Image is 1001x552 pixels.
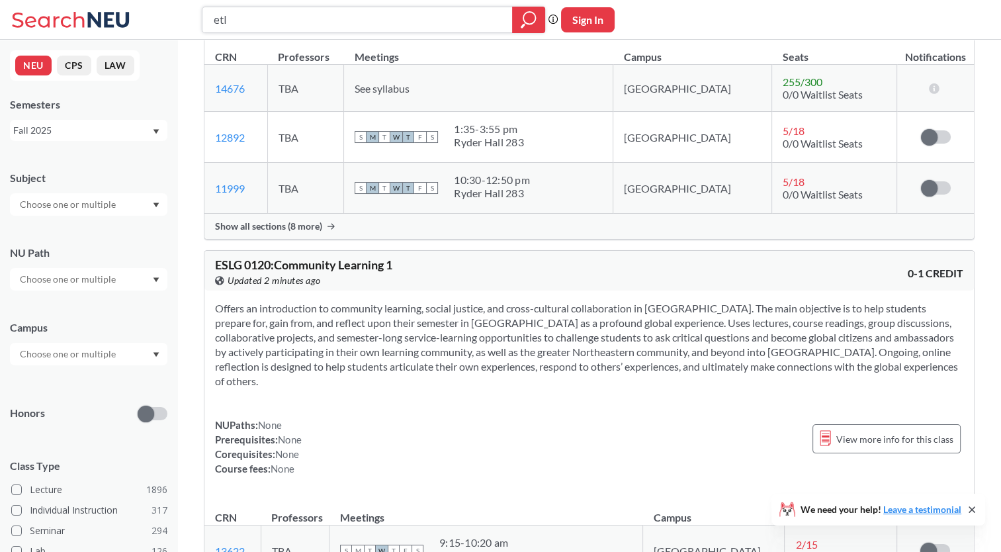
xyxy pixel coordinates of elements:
span: W [390,182,402,194]
svg: Dropdown arrow [153,203,159,208]
div: 1:35 - 3:55 pm [454,122,524,136]
a: 12892 [215,131,245,144]
th: Professors [267,36,344,65]
span: W [390,131,402,143]
div: Semesters [10,97,167,112]
input: Choose one or multiple [13,197,124,212]
div: CRN [215,510,237,525]
span: 317 [152,503,167,518]
div: CRN [215,50,237,64]
td: TBA [267,112,344,163]
span: None [278,434,302,445]
svg: Dropdown arrow [153,129,159,134]
div: Subject [10,171,167,185]
button: Sign In [561,7,615,32]
span: T [402,182,414,194]
span: 294 [152,524,167,538]
p: Honors [10,406,45,421]
div: Campus [10,320,167,335]
div: NU Path [10,246,167,260]
div: Ryder Hall 283 [454,187,530,200]
input: Choose one or multiple [13,346,124,362]
span: M [367,131,378,143]
span: None [258,419,282,431]
td: [GEOGRAPHIC_DATA] [613,163,772,214]
span: F [414,131,426,143]
input: Choose one or multiple [13,271,124,287]
input: Class, professor, course number, "phrase" [212,9,503,31]
button: LAW [97,56,134,75]
span: 0/0 Waitlist Seats [783,137,863,150]
span: M [367,182,378,194]
div: Fall 2025Dropdown arrow [10,120,167,141]
span: Show all sections (8 more) [215,220,322,232]
span: S [426,182,438,194]
td: TBA [267,163,344,214]
span: S [355,182,367,194]
td: [GEOGRAPHIC_DATA] [613,65,772,112]
svg: Dropdown arrow [153,352,159,357]
a: Leave a testimonial [883,504,961,515]
span: S [355,131,367,143]
div: Show all sections (8 more) [204,214,974,239]
td: [GEOGRAPHIC_DATA] [613,112,772,163]
span: T [402,131,414,143]
label: Seminar [11,522,167,539]
span: 0-1 CREDIT [908,266,963,281]
th: Campus [642,497,784,526]
span: See syllabus [355,82,410,95]
div: Dropdown arrow [10,193,167,216]
td: TBA [267,65,344,112]
th: Notifications [897,36,974,65]
th: Campus [613,36,772,65]
span: 5 / 18 [783,124,805,137]
span: We need your help! [801,505,961,514]
span: 5 / 18 [783,175,805,188]
span: 1896 [146,483,167,497]
div: NUPaths: Prerequisites: Corequisites: Course fees: [215,418,302,476]
span: 0/0 Waitlist Seats [783,88,863,101]
span: None [275,448,299,460]
span: 0/0 Waitlist Seats [783,188,863,201]
div: Dropdown arrow [10,343,167,365]
span: None [271,463,294,475]
th: Professors [261,497,329,526]
span: ESLG 0120 : Community Learning 1 [215,257,392,272]
span: View more info for this class [836,431,953,447]
section: Offers an introduction to community learning, social justice, and cross-cultural collaboration in... [215,301,963,389]
a: 11999 [215,182,245,195]
span: F [414,182,426,194]
th: Meetings [329,497,643,526]
span: T [378,131,390,143]
svg: Dropdown arrow [153,277,159,283]
span: 2 / 15 [795,538,817,551]
label: Lecture [11,481,167,498]
th: Meetings [344,36,613,65]
span: T [378,182,390,194]
div: 10:30 - 12:50 pm [454,173,530,187]
div: Fall 2025 [13,123,152,138]
div: 9:15 - 10:20 am [439,536,509,549]
th: Seats [771,36,896,65]
span: Class Type [10,459,167,473]
span: Updated 2 minutes ago [228,273,321,288]
div: Dropdown arrow [10,268,167,291]
button: CPS [57,56,91,75]
div: magnifying glass [512,7,545,33]
div: Ryder Hall 283 [454,136,524,149]
button: NEU [15,56,52,75]
svg: magnifying glass [521,11,537,29]
a: 14676 [215,82,245,95]
label: Individual Instruction [11,502,167,519]
span: S [426,131,438,143]
span: 255 / 300 [783,75,822,88]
